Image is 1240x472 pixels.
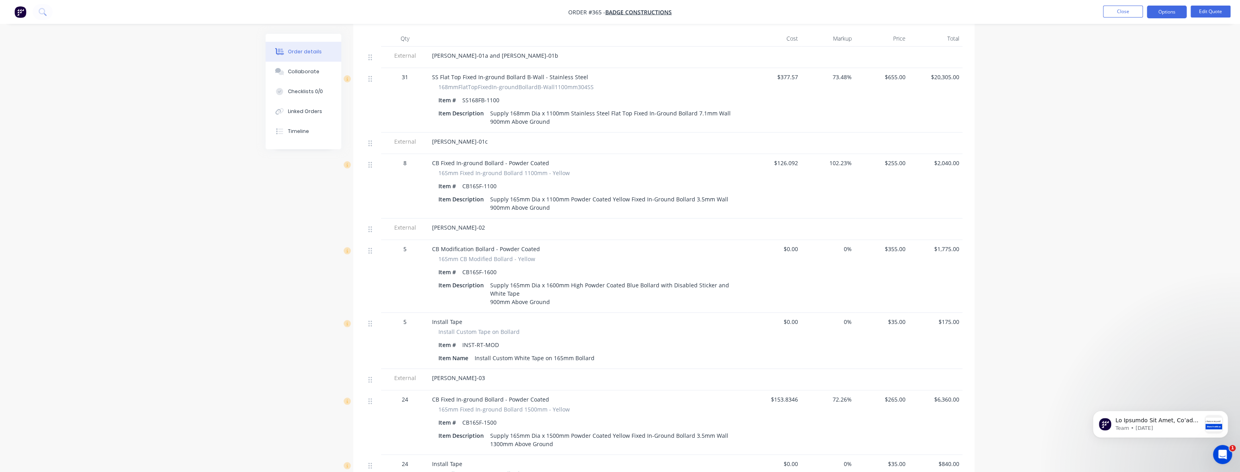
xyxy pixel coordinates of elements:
[402,395,408,404] span: 24
[438,430,487,441] div: Item Description
[568,8,605,16] span: Order #365 -
[384,223,426,232] span: External
[438,107,487,119] div: Item Description
[751,159,798,167] span: $126.092
[804,395,852,404] span: 72.26%
[266,42,341,62] button: Order details
[384,137,426,146] span: External
[432,318,462,326] span: Install Tape
[1191,6,1230,18] button: Edit Quote
[432,460,462,468] span: Install Tape
[438,417,459,428] div: Item #
[909,31,962,47] div: Total
[403,159,407,167] span: 8
[14,6,26,18] img: Factory
[858,395,906,404] span: $265.00
[912,460,959,468] span: $840.00
[432,245,540,253] span: CB Modification Bollard - Powder Coated
[432,396,549,403] span: CB Fixed In-ground Bollard - Powder Coated
[288,48,322,55] div: Order details
[432,73,588,81] span: SS Flat Top Fixed In-ground Bollard B-Wall - Stainless Steel
[1103,6,1143,18] button: Close
[432,159,549,167] span: CB Fixed In-ground Bollard - Powder Coated
[402,460,408,468] span: 24
[384,374,426,382] span: External
[438,339,459,351] div: Item #
[804,159,852,167] span: 102.23%
[1081,395,1240,451] iframe: Intercom notifications message
[912,73,959,81] span: $20,305.00
[751,395,798,404] span: $153.8346
[912,395,959,404] span: $6,360.00
[747,31,801,47] div: Cost
[751,318,798,326] span: $0.00
[403,245,407,253] span: 5
[266,82,341,101] button: Checklists 0/0
[438,405,570,413] span: 165mm Fixed In-ground Bollard 1500mm - Yellow
[1147,6,1187,18] button: Options
[858,245,906,253] span: $355.00
[912,159,959,167] span: $2,040.00
[288,68,319,75] div: Collaborate
[438,279,487,291] div: Item Description
[438,193,487,205] div: Item Description
[801,31,855,47] div: Markup
[459,417,500,428] div: CB165F-1500
[438,180,459,192] div: Item #
[459,94,503,106] div: SS168FB-1100
[35,30,121,37] p: Message from Team, sent 3w ago
[459,180,500,192] div: CB165F-1100
[912,245,959,253] span: $1,775.00
[288,88,323,95] div: Checklists 0/0
[266,62,341,82] button: Collaborate
[855,31,909,47] div: Price
[438,328,520,336] span: Install Custom Tape on Bollard
[438,94,459,106] div: Item #
[432,374,485,382] span: [PERSON_NAME]-03
[432,224,485,231] span: [PERSON_NAME]-02
[912,318,959,326] span: $175.00
[858,318,906,326] span: $35.00
[751,245,798,253] span: $0.00
[487,279,738,308] div: Supply 165mm Dia x 1600mm High Powder Coated Blue Bollard with Disabled Sticker and White Tape 90...
[459,266,500,278] div: CB165F-1600
[751,460,798,468] span: $0.00
[266,101,341,121] button: Linked Orders
[402,73,408,81] span: 31
[438,352,471,364] div: Item Name
[804,245,852,253] span: 0%
[266,121,341,141] button: Timeline
[487,430,731,450] div: Supply 165mm Dia x 1500mm Powder Coated Yellow Fixed In-Ground Bollard 3.5mm Wall 1300mm Above Gr...
[438,255,535,263] span: 165mm CB Modified Bollard - Yellow
[804,73,852,81] span: 73.48%
[384,51,426,60] span: External
[751,73,798,81] span: $377.57
[438,83,594,91] span: 168mmFlatTopFixedIn-groundBollardB-Wall1100mm304SS
[858,460,906,468] span: $35.00
[438,266,459,278] div: Item #
[605,8,672,16] a: Badge Constructions
[381,31,429,47] div: Qty
[487,193,731,213] div: Supply 165mm Dia x 1100mm Powder Coated Yellow Fixed In-Ground Bollard 3.5mm Wall 900mm Above Ground
[459,339,502,351] div: INST-RT-MOD
[858,159,906,167] span: $255.00
[858,73,906,81] span: $655.00
[1213,445,1232,464] iframe: Intercom live chat
[432,138,488,145] span: [PERSON_NAME]-01c
[403,318,407,326] span: 5
[432,52,558,59] span: [PERSON_NAME]-01a and [PERSON_NAME]-01b
[804,318,852,326] span: 0%
[1229,445,1236,451] span: 1
[471,352,598,364] div: Install Custom White Tape on 165mm Bollard
[487,107,734,127] div: Supply 168mm Dia x 1100mm Stainless Steel Flat Top Fixed In-Ground Bollard 7.1mm Wall 900mm Above...
[804,460,852,468] span: 0%
[288,108,322,115] div: Linked Orders
[288,128,309,135] div: Timeline
[438,169,570,177] span: 165mm Fixed In-ground Bollard 1100mm - Yellow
